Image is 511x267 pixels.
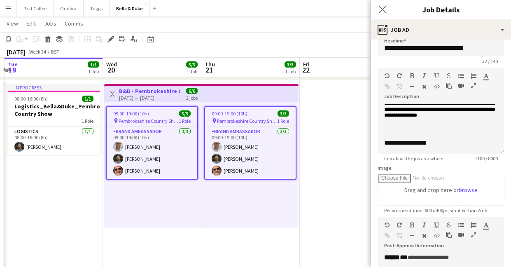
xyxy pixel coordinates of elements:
[371,20,511,40] div: Job Ad
[397,222,402,228] button: Redo
[7,65,18,75] span: 19
[119,95,180,101] div: [DATE] → [DATE]
[17,0,54,16] button: Pact Coffee
[186,88,198,94] span: 6/6
[458,232,464,238] button: Insert video
[179,110,191,117] span: 3/3
[110,0,150,16] button: Bella & Duke
[187,68,197,75] div: 1 Job
[119,118,179,124] span: Pembrokeshire Country Show
[107,127,197,179] app-card-role: Brand Ambassador3/309:00-19:00 (10h)[PERSON_NAME][PERSON_NAME][PERSON_NAME]
[434,73,439,79] button: Underline
[204,106,296,180] app-job-card: 09:00-19:00 (10h)3/3 Pembrokeshire Country Show1 RoleBrand Ambassador3/309:00-19:00 (10h)[PERSON_...
[302,65,310,75] span: 22
[119,87,180,95] h3: B&D - Pembrokeshire Country Show
[7,48,26,56] div: [DATE]
[285,61,296,68] span: 3/3
[186,61,198,68] span: 3/3
[434,232,439,239] button: HTML Code
[483,73,489,79] button: Text Color
[27,49,48,55] span: Week 34
[61,18,86,29] a: Comms
[384,73,390,79] button: Undo
[179,118,191,124] span: 1 Role
[3,18,21,29] a: View
[88,68,99,75] div: 1 Job
[384,222,390,228] button: Undo
[278,110,289,117] span: 3/3
[409,73,415,79] button: Bold
[44,20,56,27] span: Jobs
[8,127,100,155] app-card-role: Logistics1/108:00-16:00 (8h)[PERSON_NAME]
[105,65,117,75] span: 20
[397,73,402,79] button: Redo
[446,222,452,228] button: Strikethrough
[483,222,489,228] button: Text Color
[113,110,149,117] span: 09:00-19:00 (10h)
[458,82,464,89] button: Insert video
[421,83,427,90] button: Clear Formatting
[446,232,452,238] button: Paste as plain text
[84,0,110,16] button: Tuggs
[371,4,511,15] h3: Job Details
[421,73,427,79] button: Italic
[82,96,93,102] span: 1/1
[8,84,100,155] app-job-card: In progress08:00-16:00 (8h)1/1Logistics_Bella&Duke_Pembrokeshire Country Show1 RoleLogistics1/108...
[458,222,464,228] button: Unordered List
[434,83,439,90] button: HTML Code
[88,61,99,68] span: 1/1
[51,49,59,55] div: BST
[471,82,476,89] button: Fullscreen
[476,58,504,64] span: 32 / 140
[409,83,415,90] button: Horizontal Line
[285,68,296,75] div: 1 Job
[471,232,476,238] button: Fullscreen
[8,61,18,68] span: Tue
[8,84,100,91] div: In progress
[82,118,93,124] span: 1 Role
[409,232,415,239] button: Horizontal Line
[205,127,296,179] app-card-role: Brand Ambassador3/309:00-19:00 (10h)[PERSON_NAME][PERSON_NAME][PERSON_NAME]
[446,82,452,89] button: Paste as plain text
[458,73,464,79] button: Unordered List
[217,118,277,124] span: Pembrokeshire Country Show
[409,222,415,228] button: Bold
[446,73,452,79] button: Strikethrough
[378,155,450,162] span: Info about the job as a whole
[421,222,427,228] button: Italic
[106,61,117,68] span: Wed
[434,222,439,228] button: Underline
[471,73,476,79] button: Ordered List
[186,94,198,101] div: 2 jobs
[468,155,504,162] span: 1100 / 8000
[7,20,18,27] span: View
[14,96,48,102] span: 08:00-16:00 (8h)
[277,118,289,124] span: 1 Role
[65,20,83,27] span: Comms
[471,222,476,228] button: Ordered List
[421,232,427,239] button: Clear Formatting
[205,61,215,68] span: Thu
[8,103,100,117] h3: Logistics_Bella&Duke_Pembrokeshire Country Show
[106,106,198,180] app-job-card: 09:00-19:00 (10h)3/3 Pembrokeshire Country Show1 RoleBrand Ambassador3/309:00-19:00 (10h)[PERSON_...
[41,18,60,29] a: Jobs
[54,0,84,16] button: Oddbox
[212,110,247,117] span: 09:00-19:00 (10h)
[378,207,494,213] span: Recommendation: 600 x 400px, smaller than 2mb
[303,61,310,68] span: Fri
[203,65,215,75] span: 21
[26,20,36,27] span: Edit
[23,18,39,29] a: Edit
